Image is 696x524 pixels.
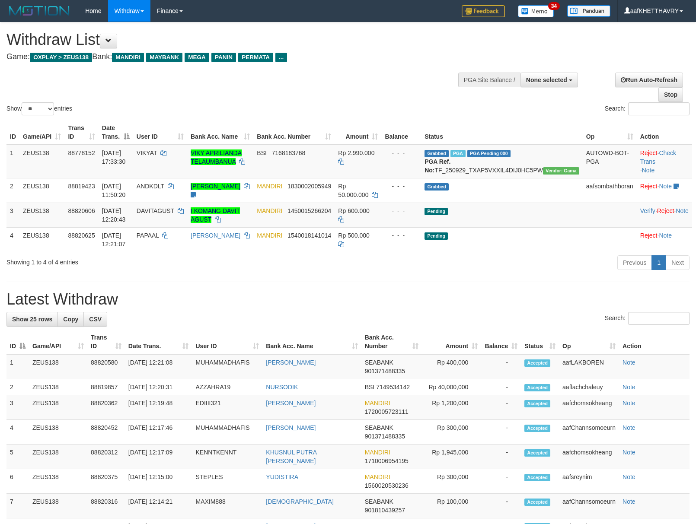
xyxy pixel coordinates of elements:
a: Note [642,167,655,174]
td: · [637,178,692,203]
span: BSI [365,384,375,391]
div: - - - [385,231,418,240]
span: Accepted [524,425,550,432]
span: MANDIRI [365,449,390,456]
a: VIKY APRILIANDA TELAUMBANUA [191,149,242,165]
td: KENNTKENNT [192,445,262,469]
span: VIKYAT [137,149,157,156]
td: 88820580 [87,354,125,379]
span: MANDIRI [112,53,144,62]
span: Accepted [524,359,550,367]
td: 3 [6,203,19,227]
span: Rp 500.000 [338,232,369,239]
span: Copy 901371488335 to clipboard [365,433,405,440]
td: - [481,420,521,445]
td: - [481,445,521,469]
td: ZEUS138 [29,494,87,518]
td: · · [637,145,692,178]
span: ... [275,53,287,62]
button: None selected [520,73,578,87]
td: 88820316 [87,494,125,518]
a: Note [623,400,635,406]
td: - [481,494,521,518]
span: 88820606 [68,207,95,214]
span: MEGA [185,53,209,62]
td: 2 [6,178,19,203]
td: ZEUS138 [29,469,87,494]
span: None selected [526,76,567,83]
div: - - - [385,149,418,157]
a: [PERSON_NAME] [191,183,240,190]
a: Previous [617,255,652,270]
span: Copy [63,316,78,323]
input: Search: [628,102,690,115]
td: [DATE] 12:14:21 [125,494,192,518]
td: MUHAMMADHAFIS [192,354,262,379]
img: Feedback.jpg [462,5,505,17]
td: 2 [6,379,29,395]
th: User ID: activate to sort column ascending [192,330,262,354]
td: Rp 40,000,000 [422,379,481,395]
span: Accepted [524,449,550,457]
a: Reject [640,149,658,156]
td: [DATE] 12:15:00 [125,469,192,494]
td: aafChannsomoeurn [559,494,619,518]
th: Bank Acc. Number: activate to sort column ascending [253,120,335,145]
a: Note [623,449,635,456]
span: Accepted [524,474,550,481]
td: · [637,227,692,252]
td: aafsombathboran [583,178,637,203]
h1: Latest Withdraw [6,291,690,308]
td: aafChannsomoeurn [559,420,619,445]
th: Status [421,120,583,145]
span: Rp 50.000.000 [338,183,368,198]
span: DAVITAGUST [137,207,174,214]
span: CSV [89,316,102,323]
span: Rp 600.000 [338,207,369,214]
span: Copy 1540018141014 to clipboard [287,232,331,239]
th: Trans ID: activate to sort column ascending [64,120,98,145]
a: Run Auto-Refresh [615,73,683,87]
div: PGA Site Balance / [458,73,520,87]
th: Game/API: activate to sort column ascending [19,120,64,145]
td: 5 [6,445,29,469]
td: [DATE] 12:17:46 [125,420,192,445]
span: Pending [425,232,448,240]
img: MOTION_logo.png [6,4,72,17]
a: [PERSON_NAME] [191,232,240,239]
td: 4 [6,420,29,445]
a: I KOMANG DAVIT AGUST [191,207,240,223]
td: 1 [6,354,29,379]
th: Amount: activate to sort column ascending [335,120,381,145]
span: Marked by aafchomsokheang [450,150,466,157]
a: Note [623,359,635,366]
span: SEABANK [365,424,393,431]
span: MANDIRI [257,207,282,214]
td: 6 [6,469,29,494]
a: YUDISTIRA [266,473,298,480]
b: PGA Ref. No: [425,158,450,174]
td: ZEUS138 [19,145,64,178]
td: [DATE] 12:21:08 [125,354,192,379]
span: 88820625 [68,232,95,239]
td: Rp 100,000 [422,494,481,518]
td: 7 [6,494,29,518]
th: Date Trans.: activate to sort column descending [99,120,133,145]
td: Rp 1,200,000 [422,395,481,420]
td: EDIIII321 [192,395,262,420]
a: Reject [640,232,658,239]
th: Action [619,330,690,354]
th: Status: activate to sort column ascending [521,330,559,354]
td: [DATE] 12:17:09 [125,445,192,469]
span: OXPLAY > ZEUS138 [30,53,92,62]
span: Copy 1560020530236 to clipboard [365,482,409,489]
label: Search: [605,312,690,325]
td: ZEUS138 [29,445,87,469]
td: 1 [6,145,19,178]
span: Copy 901371488335 to clipboard [365,368,405,375]
h1: Withdraw List [6,31,455,48]
td: ZEUS138 [19,203,64,227]
span: PANIN [211,53,236,62]
div: - - - [385,206,418,215]
td: ZEUS138 [29,379,87,395]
